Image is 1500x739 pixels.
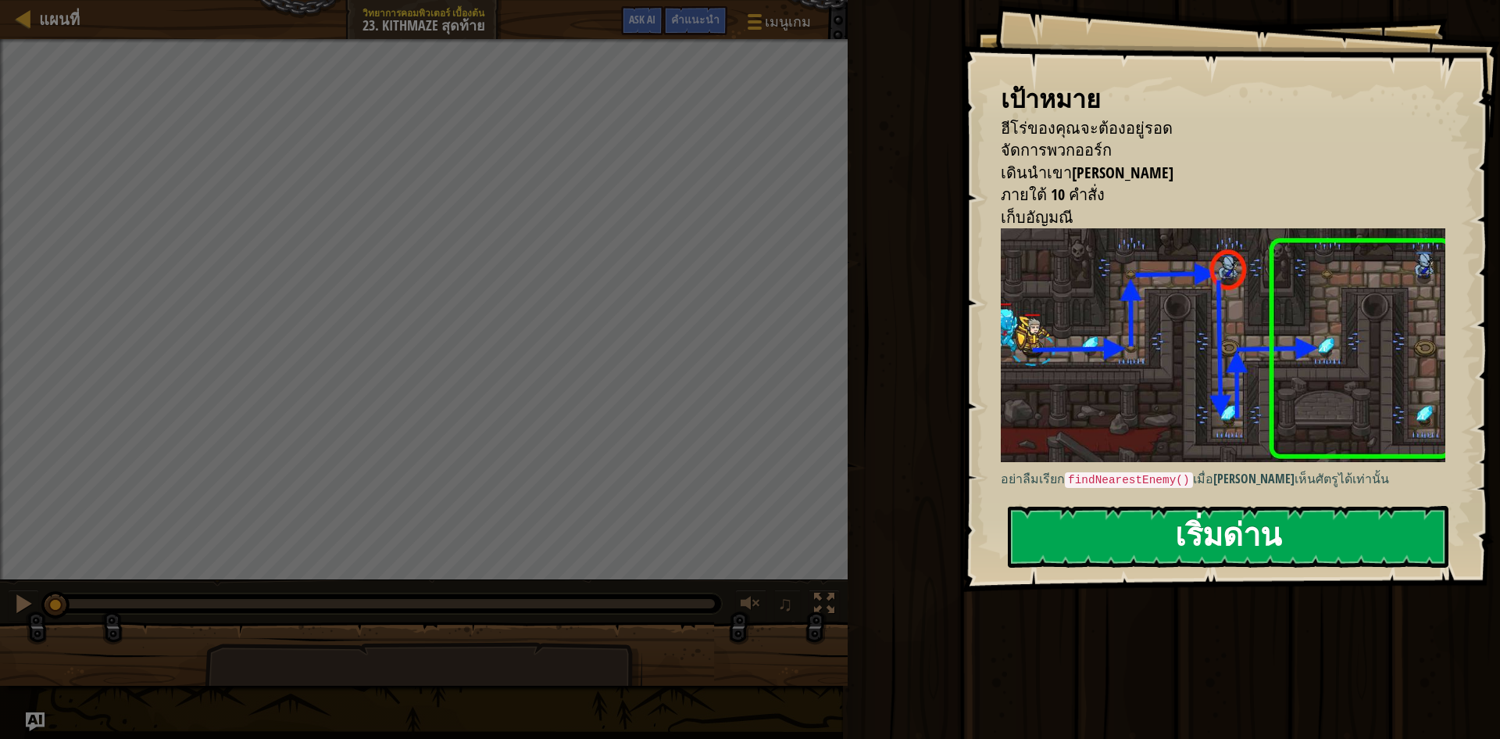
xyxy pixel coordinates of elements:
[1001,139,1112,160] span: จัดการพวกออร์ก
[1065,472,1192,488] code: findNearestEnemy()
[981,206,1441,229] li: เก็บอัญมณี
[981,162,1441,185] li: เดินนำเขาวงกต
[26,712,45,731] button: Ask AI
[1001,206,1073,228] span: เก็บอัญมณี
[1001,81,1445,117] div: เป้าหมาย
[735,590,766,622] button: ปรับระดับเสียง
[1001,470,1457,489] p: อย่าลืมเรียก เมื่อ[PERSON_NAME]เห็นศัตรูได้เท่านั้น
[981,184,1441,206] li: ภายใต้ 10 คำสั่ง
[1001,162,1173,183] span: เดินนำเขา[PERSON_NAME]
[8,590,39,622] button: Ctrl + P: Pause
[809,590,840,622] button: สลับเป็นเต็มจอ
[621,6,663,35] button: Ask AI
[981,117,1441,140] li: ฮีโร่ของคุณจะต้องอยู่รอด
[31,9,80,30] a: แผนที่
[1001,228,1457,461] img: The final kithmaze
[735,6,820,43] button: เมนูเกม
[777,592,793,615] span: ♫
[1001,184,1105,205] span: ภายใต้ 10 คำสั่ง
[629,12,655,27] span: Ask AI
[774,590,801,622] button: ♫
[765,12,811,32] span: เมนูเกม
[981,139,1441,162] li: จัดการพวกออร์ก
[1008,506,1448,568] button: เริ่มด่าน
[1001,117,1173,138] span: ฮีโร่ของคุณจะต้องอยู่รอด
[671,12,720,27] span: คำแนะนำ
[39,9,80,30] span: แผนที่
